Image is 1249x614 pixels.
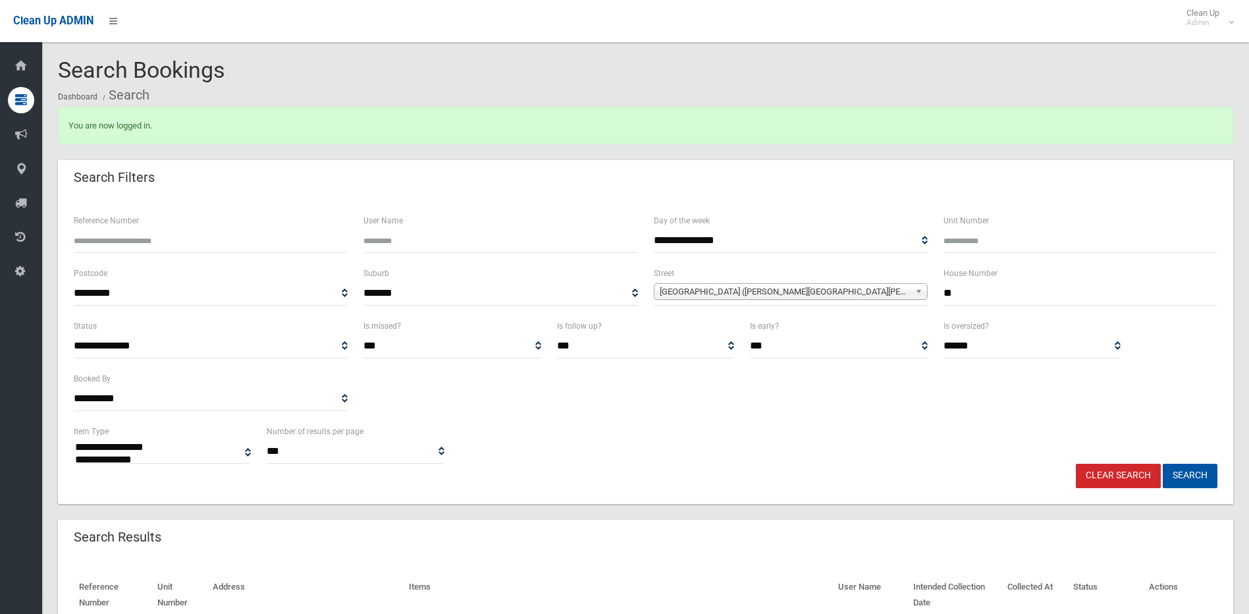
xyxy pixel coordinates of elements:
[99,83,149,107] li: Search
[58,107,1233,144] div: You are now logged in.
[660,284,910,300] span: [GEOGRAPHIC_DATA] ([PERSON_NAME][GEOGRAPHIC_DATA][PERSON_NAME])
[750,319,779,333] label: Is early?
[1180,8,1233,28] span: Clean Up
[267,424,363,439] label: Number of results per page
[74,319,97,333] label: Status
[654,213,710,228] label: Day of the week
[363,213,403,228] label: User Name
[943,213,989,228] label: Unit Number
[74,266,107,281] label: Postcode
[1076,464,1161,488] a: Clear Search
[74,213,139,228] label: Reference Number
[943,319,989,333] label: Is oversized?
[58,57,225,83] span: Search Bookings
[1163,464,1217,488] button: Search
[943,266,997,281] label: House Number
[58,165,171,190] header: Search Filters
[74,424,109,439] label: Item Type
[13,14,93,27] span: Clean Up ADMIN
[74,372,111,386] label: Booked By
[363,266,389,281] label: Suburb
[58,92,97,101] a: Dashboard
[1186,18,1219,28] small: Admin
[557,319,602,333] label: Is follow up?
[363,319,401,333] label: Is missed?
[654,266,674,281] label: Street
[58,524,177,550] header: Search Results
